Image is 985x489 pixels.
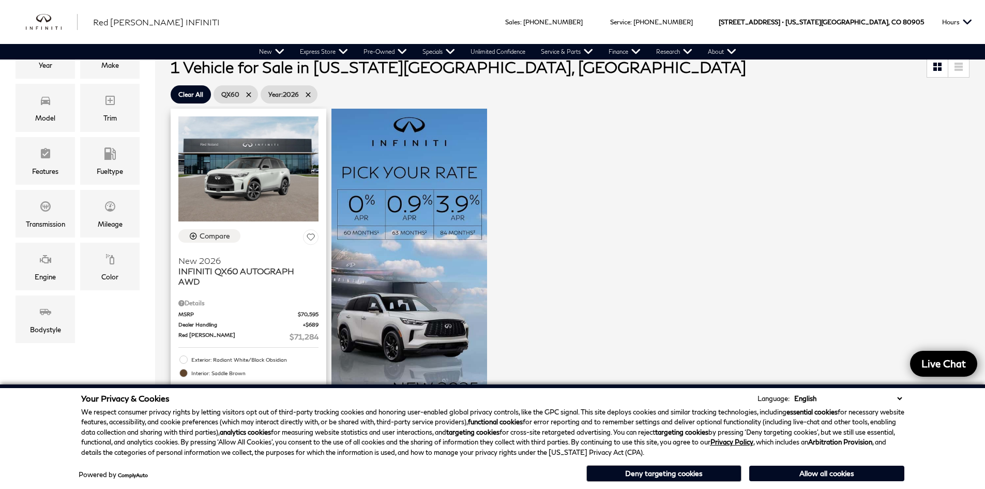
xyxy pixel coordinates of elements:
a: infiniti [26,14,78,31]
div: Pricing Details - INFINITI QX60 AUTOGRAPH AWD [178,299,319,308]
span: Color [104,250,116,271]
div: Trim [103,112,117,124]
a: New [251,44,292,60]
nav: Main Navigation [251,44,744,60]
span: Model [39,92,52,112]
span: Red [PERSON_NAME] INFINITI [93,17,220,27]
a: Service & Parts [533,44,601,60]
div: Compare [200,231,230,241]
button: Save Vehicle [303,229,319,248]
span: MSRP [178,310,298,318]
span: $689 [303,321,319,329]
a: Red [PERSON_NAME] INFINITI [93,16,220,28]
button: Deny targeting cookies [586,465,741,482]
div: Fueltype [97,166,123,177]
a: Red [PERSON_NAME] $71,284 [178,331,319,342]
button: Compare Vehicle [178,229,240,243]
a: Privacy Policy [710,438,753,446]
span: Fueltype [104,145,116,166]
span: Mileage [104,198,116,218]
select: Language Select [792,393,904,404]
span: INFINITI QX60 AUTOGRAPH AWD [178,266,311,287]
div: FeaturesFeatures [16,137,75,185]
span: Red [PERSON_NAME] [178,331,290,342]
div: Features [32,166,58,177]
div: MileageMileage [80,190,140,238]
div: Transmission [26,218,65,230]
span: Engine [39,250,52,271]
span: : [520,18,522,26]
div: Model [35,112,55,124]
div: ColorColor [80,243,140,290]
div: Year [39,60,52,71]
div: Mileage [98,218,123,230]
span: 1 Vehicle for Sale in [US_STATE][GEOGRAPHIC_DATA], [GEOGRAPHIC_DATA] [171,57,746,76]
span: Features [39,145,52,166]
a: Research [648,44,700,60]
div: BodystyleBodystyle [16,295,75,343]
img: INFINITI [26,14,78,31]
strong: targeting cookies [446,428,499,436]
a: MSRP $70,595 [178,310,319,318]
a: Dealer Handling $689 [178,321,319,329]
a: ComplyAuto [118,472,148,478]
a: Unlimited Confidence [463,44,533,60]
span: Exterior: Radiant White/Black Obsidian [191,354,319,365]
div: Language: [757,395,790,402]
strong: functional cookies [468,418,523,426]
span: QX60 [221,88,239,101]
span: Dealer Handling [178,321,303,329]
a: [PHONE_NUMBER] [523,18,583,26]
strong: Arbitration Provision [808,438,872,446]
button: Allow all cookies [749,466,904,481]
span: Interior: Saddle Brown [191,368,319,378]
span: Trim [104,92,116,112]
a: Finance [601,44,648,60]
a: [PHONE_NUMBER] [633,18,693,26]
img: 2026 INFINITI QX60 AUTOGRAPH AWD [178,116,319,221]
a: Pre-Owned [356,44,415,60]
div: TransmissionTransmission [16,190,75,238]
span: Sales [505,18,520,26]
div: TrimTrim [80,84,140,131]
div: ModelModel [16,84,75,131]
a: New 2026INFINITI QX60 AUTOGRAPH AWD [178,249,319,287]
span: Clear All [178,88,203,101]
span: Bodystyle [39,303,52,324]
span: : [630,18,632,26]
span: $70,595 [298,310,319,318]
div: EngineEngine [16,243,75,290]
span: Your Privacy & Cookies [81,393,170,403]
div: Make [101,60,119,71]
span: Year : [268,91,283,98]
span: $71,284 [290,331,319,342]
div: FueltypeFueltype [80,137,140,185]
a: Live Chat [910,351,977,377]
div: Powered by [79,471,148,478]
strong: analytics cookies [220,428,271,436]
strong: targeting cookies [655,428,708,436]
div: Engine [35,271,56,283]
span: Service [610,18,630,26]
div: Bodystyle [30,324,61,335]
p: We respect consumer privacy rights by letting visitors opt out of third-party tracking cookies an... [81,407,904,458]
a: About [700,44,744,60]
a: [STREET_ADDRESS] • [US_STATE][GEOGRAPHIC_DATA], CO 80905 [719,18,924,26]
span: New 2026 [178,256,311,266]
strong: essential cookies [786,408,838,416]
span: Transmission [39,198,52,218]
a: Express Store [292,44,356,60]
div: Color [101,271,118,283]
a: Specials [415,44,463,60]
span: 2026 [268,88,299,101]
span: Live Chat [916,357,971,370]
